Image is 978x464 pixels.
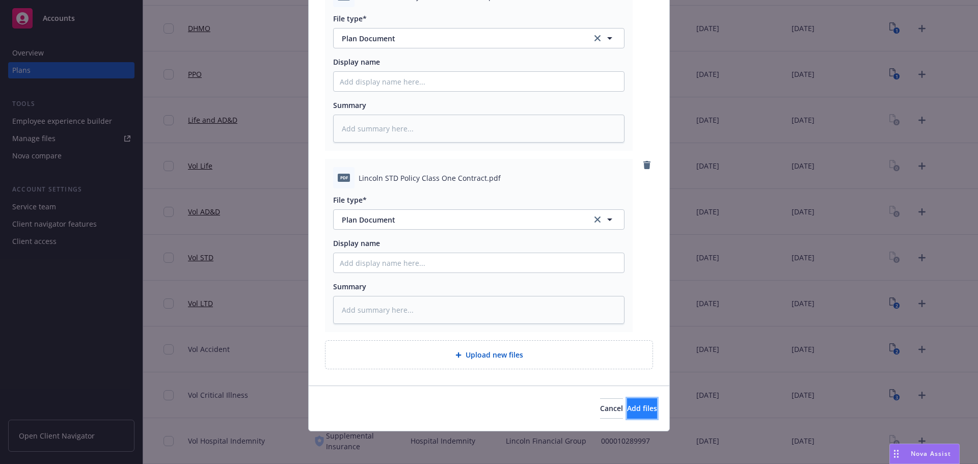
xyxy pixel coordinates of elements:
[641,159,653,171] a: remove
[333,57,380,67] span: Display name
[466,349,523,360] span: Upload new files
[333,195,367,205] span: File type*
[333,209,624,230] button: Plan Documentclear selection
[342,33,578,44] span: Plan Document
[359,173,501,183] span: Lincoln STD Policy Class One Contract.pdf
[600,398,623,419] button: Cancel
[627,403,657,413] span: Add files
[342,214,578,225] span: Plan Document
[600,403,623,413] span: Cancel
[333,282,366,291] span: Summary
[333,238,380,248] span: Display name
[333,14,367,23] span: File type*
[591,32,604,44] a: clear selection
[333,100,366,110] span: Summary
[338,174,350,181] span: pdf
[334,253,624,272] input: Add display name here...
[627,398,657,419] button: Add files
[911,449,951,458] span: Nova Assist
[325,340,653,369] div: Upload new files
[333,28,624,48] button: Plan Documentclear selection
[889,444,960,464] button: Nova Assist
[591,213,604,226] a: clear selection
[334,72,624,91] input: Add display name here...
[890,444,903,463] div: Drag to move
